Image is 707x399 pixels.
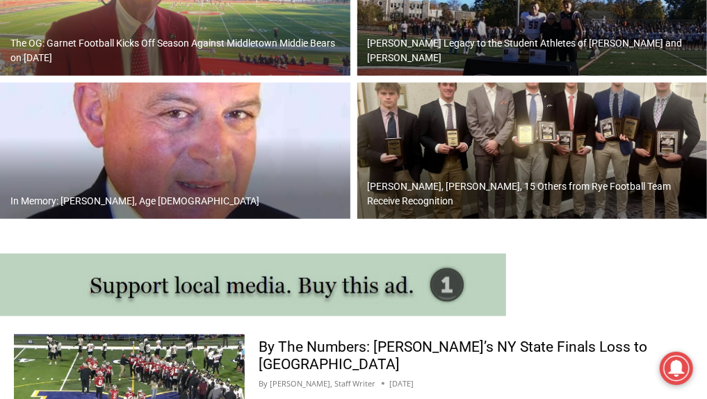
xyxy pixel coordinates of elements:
a: Intern @ [DOMAIN_NAME] [334,135,674,173]
a: [PERSON_NAME], Staff Writer [270,378,376,389]
h2: In Memory: [PERSON_NAME], Age [DEMOGRAPHIC_DATA] [10,194,259,209]
a: Open Tues. - Sun. [PHONE_NUMBER] [1,140,140,173]
span: Open Tues. - Sun. [PHONE_NUMBER] [4,143,136,196]
span: By [259,377,268,390]
span: Intern @ [DOMAIN_NAME] [364,138,644,170]
h2: [PERSON_NAME], [PERSON_NAME], 15 Others from Rye Football Team Receive Recognition [368,179,704,209]
time: [DATE] [390,377,414,390]
h2: The OG: Garnet Football Kicks Off Season Against Middletown Middie Bears on [DATE] [10,36,347,65]
div: "clearly one of the favorites in the [GEOGRAPHIC_DATA] neighborhood" [143,87,204,166]
h2: [PERSON_NAME] Legacy to the Student Athletes of [PERSON_NAME] and [PERSON_NAME] [368,36,704,65]
a: By The Numbers: [PERSON_NAME]’s NY State Finals Loss to [GEOGRAPHIC_DATA] [259,339,647,373]
div: "[PERSON_NAME] and I covered the [DATE] Parade, which was a really eye opening experience as I ha... [351,1,657,135]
